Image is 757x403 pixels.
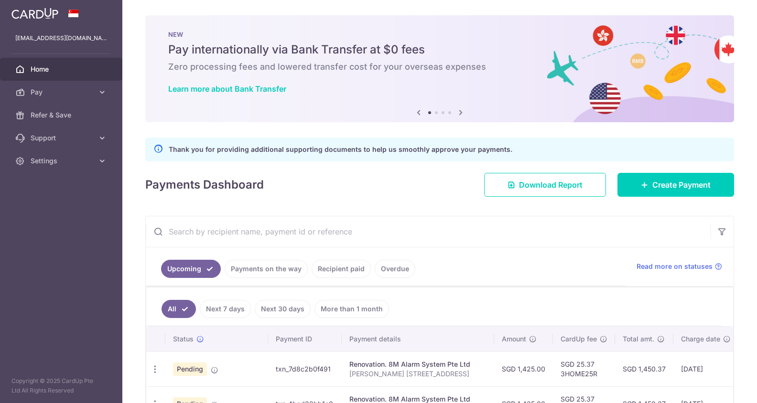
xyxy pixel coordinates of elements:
[623,334,654,344] span: Total amt.
[169,144,512,155] p: Thank you for providing additional supporting documents to help us smoothly approve your payments.
[145,176,264,193] h4: Payments Dashboard
[225,260,308,278] a: Payments on the way
[314,300,389,318] a: More than 1 month
[342,327,494,351] th: Payment details
[146,216,711,247] input: Search by recipient name, payment id or reference
[168,61,711,73] h6: Zero processing fees and lowered transfer cost for your overseas expenses
[162,300,196,318] a: All
[15,33,107,43] p: [EMAIL_ADDRESS][DOMAIN_NAME]
[561,334,597,344] span: CardUp fee
[502,334,526,344] span: Amount
[31,110,94,120] span: Refer & Save
[681,334,720,344] span: Charge date
[31,156,94,166] span: Settings
[349,360,487,369] div: Renovation. 8M Alarm System Pte Ltd
[349,369,487,379] p: [PERSON_NAME] [STREET_ADDRESS]
[31,64,94,74] span: Home
[695,374,747,398] iframe: Opens a widget where you can find more information
[673,351,738,386] td: [DATE]
[173,334,194,344] span: Status
[553,351,615,386] td: SGD 25.37 3HOME25R
[312,260,371,278] a: Recipient paid
[519,179,583,191] span: Download Report
[31,87,94,97] span: Pay
[255,300,311,318] a: Next 30 days
[375,260,415,278] a: Overdue
[145,15,734,122] img: Bank transfer banner
[168,84,286,94] a: Learn more about Bank Transfer
[617,173,734,197] a: Create Payment
[161,260,221,278] a: Upcoming
[637,262,722,271] a: Read more on statuses
[168,42,711,57] h5: Pay internationally via Bank Transfer at $0 fees
[11,8,58,19] img: CardUp
[31,133,94,143] span: Support
[268,351,342,386] td: txn_7d8c2b0f491
[637,262,713,271] span: Read more on statuses
[268,327,342,351] th: Payment ID
[200,300,251,318] a: Next 7 days
[168,31,711,38] p: NEW
[652,179,711,191] span: Create Payment
[484,173,606,197] a: Download Report
[494,351,553,386] td: SGD 1,425.00
[615,351,673,386] td: SGD 1,450.37
[173,362,207,376] span: Pending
